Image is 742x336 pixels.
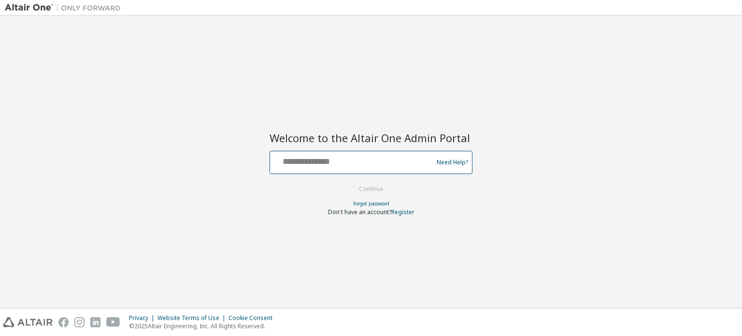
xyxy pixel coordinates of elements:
[74,317,85,327] img: instagram.svg
[353,200,389,207] a: Forgot password
[328,208,391,216] span: Don't have an account?
[129,322,278,330] p: © 2025 Altair Engineering, Inc. All Rights Reserved.
[106,317,120,327] img: youtube.svg
[270,131,472,145] h2: Welcome to the Altair One Admin Portal
[391,208,414,216] a: Register
[58,317,69,327] img: facebook.svg
[90,317,100,327] img: linkedin.svg
[228,314,278,322] div: Cookie Consent
[5,3,126,13] img: Altair One
[157,314,228,322] div: Website Terms of Use
[3,317,53,327] img: altair_logo.svg
[129,314,157,322] div: Privacy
